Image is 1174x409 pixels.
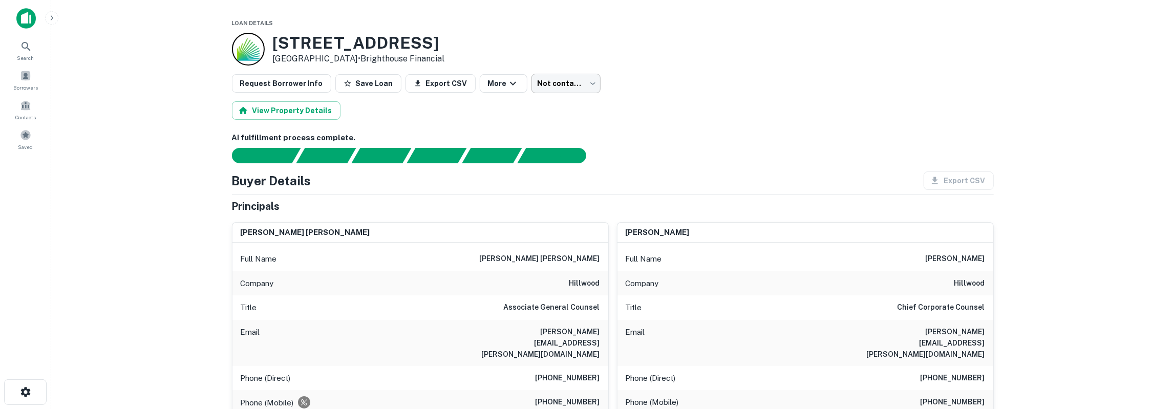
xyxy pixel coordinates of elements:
p: Phone (Mobile) [241,397,294,409]
img: capitalize-icon.png [16,8,36,29]
p: Title [626,302,642,314]
p: Phone (Direct) [626,372,676,384]
span: Search [17,54,34,62]
h6: hillwood [954,277,985,290]
span: Contacts [15,113,36,121]
span: Saved [18,143,33,151]
button: Export CSV [405,74,476,93]
button: Request Borrower Info [232,74,331,93]
a: Search [3,36,48,64]
div: Requests to not be contacted at this number [298,396,310,408]
p: Company [626,277,659,290]
h6: [PERSON_NAME] [PERSON_NAME] [241,227,370,239]
button: Save Loan [335,74,401,93]
h6: [PERSON_NAME][EMAIL_ADDRESS][PERSON_NAME][DOMAIN_NAME] [477,326,600,360]
h6: [PHONE_NUMBER] [921,396,985,408]
h6: hillwood [569,277,600,290]
h6: [PERSON_NAME][EMAIL_ADDRESS][PERSON_NAME][DOMAIN_NAME] [862,326,985,360]
h6: [PERSON_NAME] [926,253,985,265]
h6: [PHONE_NUMBER] [536,372,600,384]
h6: Chief Corporate Counsel [898,302,985,314]
h6: AI fulfillment process complete. [232,132,994,144]
p: Phone (Direct) [241,372,291,384]
a: Borrowers [3,66,48,94]
h6: [PERSON_NAME] [PERSON_NAME] [480,253,600,265]
a: Contacts [3,96,48,123]
div: Documents found, AI parsing details... [351,148,411,163]
span: Loan Details [232,20,273,26]
p: Full Name [626,253,662,265]
div: AI fulfillment process complete. [518,148,599,163]
h6: [PERSON_NAME] [626,227,690,239]
h3: [STREET_ADDRESS] [273,33,445,53]
h6: Associate General Counsel [504,302,600,314]
button: More [480,74,527,93]
div: Not contacted [531,74,601,93]
h6: [PHONE_NUMBER] [921,372,985,384]
div: Your request is received and processing... [296,148,356,163]
button: View Property Details [232,101,340,120]
p: Email [626,326,645,360]
span: Borrowers [13,83,38,92]
p: [GEOGRAPHIC_DATA] • [273,53,445,65]
div: Principals found, still searching for contact information. This may take time... [462,148,522,163]
p: Title [241,302,257,314]
div: Principals found, AI now looking for contact information... [407,148,466,163]
a: Saved [3,125,48,153]
p: Phone (Mobile) [626,396,679,408]
p: Full Name [241,253,277,265]
h6: [PHONE_NUMBER] [536,396,600,408]
h5: Principals [232,199,280,214]
iframe: Chat Widget [1123,327,1174,376]
a: Brighthouse Financial [361,54,445,63]
p: Company [241,277,274,290]
div: Sending borrower request to AI... [220,148,296,163]
p: Email [241,326,260,360]
h4: Buyer Details [232,171,311,190]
